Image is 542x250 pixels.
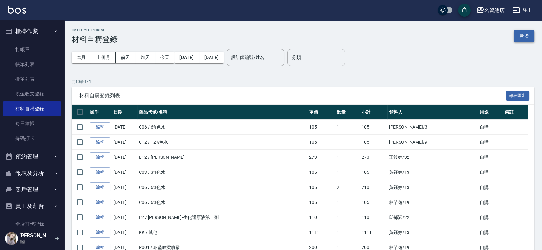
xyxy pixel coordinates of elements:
[19,232,52,239] h5: [PERSON_NAME]
[335,210,360,225] td: 1
[335,225,360,240] td: 1
[72,52,91,63] button: 本月
[458,4,471,17] button: save
[478,105,503,120] th: 用途
[112,150,137,165] td: [DATE]
[137,195,308,210] td: C06 / 6%色水
[3,165,61,181] button: 報表及分析
[116,52,135,63] button: 前天
[112,165,137,180] td: [DATE]
[478,195,503,210] td: 自購
[88,105,112,120] th: 操作
[19,239,52,245] p: 會計
[360,165,387,180] td: 105
[360,105,387,120] th: 小計
[90,198,110,207] a: 編輯
[90,182,110,192] a: 編輯
[3,23,61,40] button: 櫃檯作業
[137,210,308,225] td: E2 / [PERSON_NAME]-生化還原液第二劑
[387,150,478,165] td: 王筱婷 /32
[308,150,335,165] td: 273
[387,210,478,225] td: 邱郁涵 /22
[90,228,110,238] a: 編輯
[137,120,308,135] td: C06 / 6%色水
[308,195,335,210] td: 105
[3,181,61,198] button: 客戶管理
[506,91,530,101] button: 報表匯出
[335,150,360,165] td: 1
[3,101,61,116] a: 材料自購登錄
[478,150,503,165] td: 自購
[135,52,155,63] button: 昨天
[360,120,387,135] td: 105
[90,122,110,132] a: 編輯
[3,116,61,131] a: 每日結帳
[3,131,61,146] a: 掃碼打卡
[3,57,61,72] a: 帳單列表
[506,92,530,98] a: 報表匯出
[91,52,116,63] button: 上個月
[90,213,110,222] a: 編輯
[387,225,478,240] td: 黃鈺婷 /13
[174,52,199,63] button: [DATE]
[387,105,478,120] th: 領料人
[72,79,534,85] p: 共 10 筆, 1 / 1
[387,120,478,135] td: [PERSON_NAME] /3
[478,135,503,150] td: 自購
[137,105,308,120] th: 商品代號/名稱
[335,105,360,120] th: 數量
[3,42,61,57] a: 打帳單
[112,195,137,210] td: [DATE]
[137,165,308,180] td: C03 / 3%色水
[510,4,534,16] button: 登出
[112,120,137,135] td: [DATE]
[308,225,335,240] td: 1111
[3,217,61,231] a: 全店打卡記錄
[308,120,335,135] td: 105
[308,180,335,195] td: 105
[514,30,534,42] button: 新增
[112,225,137,240] td: [DATE]
[5,232,18,245] img: Person
[360,195,387,210] td: 105
[308,105,335,120] th: 單價
[137,180,308,195] td: C06 / 6%色水
[360,150,387,165] td: 273
[360,210,387,225] td: 110
[72,28,118,32] h2: Employee Picking
[3,198,61,214] button: 員工及薪資
[155,52,175,63] button: 今天
[514,33,534,39] a: 新增
[335,180,360,195] td: 2
[3,72,61,86] a: 掛單列表
[478,210,503,225] td: 自購
[478,180,503,195] td: 自購
[503,105,528,120] th: 備註
[335,120,360,135] td: 1
[478,165,503,180] td: 自購
[335,195,360,210] td: 1
[90,137,110,147] a: 編輯
[199,52,224,63] button: [DATE]
[112,135,137,150] td: [DATE]
[8,6,26,14] img: Logo
[478,120,503,135] td: 自購
[335,135,360,150] td: 1
[137,135,308,150] td: C12 / 12%色水
[360,225,387,240] td: 1111
[387,165,478,180] td: 黃鈺婷 /13
[308,210,335,225] td: 110
[360,135,387,150] td: 105
[387,135,478,150] td: [PERSON_NAME] /9
[112,180,137,195] td: [DATE]
[3,148,61,165] button: 預約管理
[137,225,308,240] td: KK / 其他
[72,35,118,44] h3: 材料自購登錄
[387,195,478,210] td: 林芊佑 /19
[308,165,335,180] td: 105
[484,6,505,14] div: 名留總店
[137,150,308,165] td: B12 / [PERSON_NAME]
[112,210,137,225] td: [DATE]
[474,4,507,17] button: 名留總店
[308,135,335,150] td: 105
